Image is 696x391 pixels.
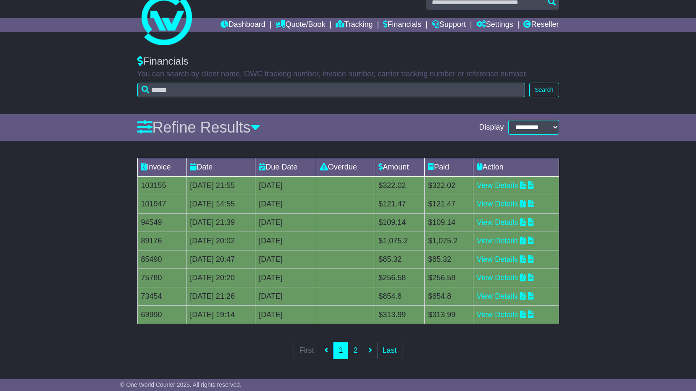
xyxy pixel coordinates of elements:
td: $85.32 [375,250,425,268]
td: [DATE] 20:47 [186,250,255,268]
a: Refine Results [137,119,260,136]
td: [DATE] [255,287,316,305]
td: $256.58 [375,268,425,287]
td: 101947 [137,195,186,213]
td: [DATE] 20:02 [186,232,255,250]
td: 103155 [137,176,186,195]
td: [DATE] [255,232,316,250]
td: $313.99 [425,305,473,324]
td: [DATE] 21:55 [186,176,255,195]
a: Last [377,342,402,359]
td: 69990 [137,305,186,324]
a: View Details [477,237,518,245]
td: Amount [375,158,425,176]
span: © One World Courier 2025. All rights reserved. [120,381,242,388]
td: [DATE] 21:26 [186,287,255,305]
td: [DATE] [255,195,316,213]
p: You can search by client name, OWC tracking number, invoice number, carrier tracking number or re... [137,70,559,79]
td: $322.02 [425,176,473,195]
td: 75780 [137,268,186,287]
a: View Details [477,200,518,208]
div: Financials [137,55,559,68]
td: [DATE] [255,250,316,268]
a: Dashboard [221,18,265,32]
td: $109.14 [375,213,425,232]
button: Search [529,83,559,97]
td: $322.02 [375,176,425,195]
td: Action [473,158,559,176]
a: View Details [477,292,518,300]
td: Invoice [137,158,186,176]
td: [DATE] 20:20 [186,268,255,287]
td: [DATE] 19:14 [186,305,255,324]
td: $313.99 [375,305,425,324]
td: $121.47 [425,195,473,213]
a: View Details [477,255,518,263]
td: [DATE] [255,213,316,232]
td: Date [186,158,255,176]
td: $109.14 [425,213,473,232]
a: Settings [476,18,513,32]
td: 94549 [137,213,186,232]
td: [DATE] [255,176,316,195]
a: View Details [477,274,518,282]
td: $256.58 [425,268,473,287]
a: View Details [477,310,518,319]
td: $854.8 [375,287,425,305]
td: 85490 [137,250,186,268]
td: $121.47 [375,195,425,213]
td: 73454 [137,287,186,305]
a: Quote/Book [276,18,325,32]
td: Overdue [316,158,375,176]
a: Reseller [523,18,559,32]
td: Paid [425,158,473,176]
td: $1,075.2 [425,232,473,250]
a: Support [432,18,466,32]
td: [DATE] [255,268,316,287]
td: [DATE] 14:55 [186,195,255,213]
a: View Details [477,181,518,190]
td: [DATE] [255,305,316,324]
span: Display [479,123,504,132]
a: Tracking [336,18,373,32]
a: 1 [333,342,348,359]
td: $854.8 [425,287,473,305]
td: Due Date [255,158,316,176]
a: 2 [348,342,363,359]
td: $1,075.2 [375,232,425,250]
a: Financials [383,18,421,32]
a: View Details [477,218,518,227]
td: [DATE] 21:39 [186,213,255,232]
td: $85.32 [425,250,473,268]
td: 89176 [137,232,186,250]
